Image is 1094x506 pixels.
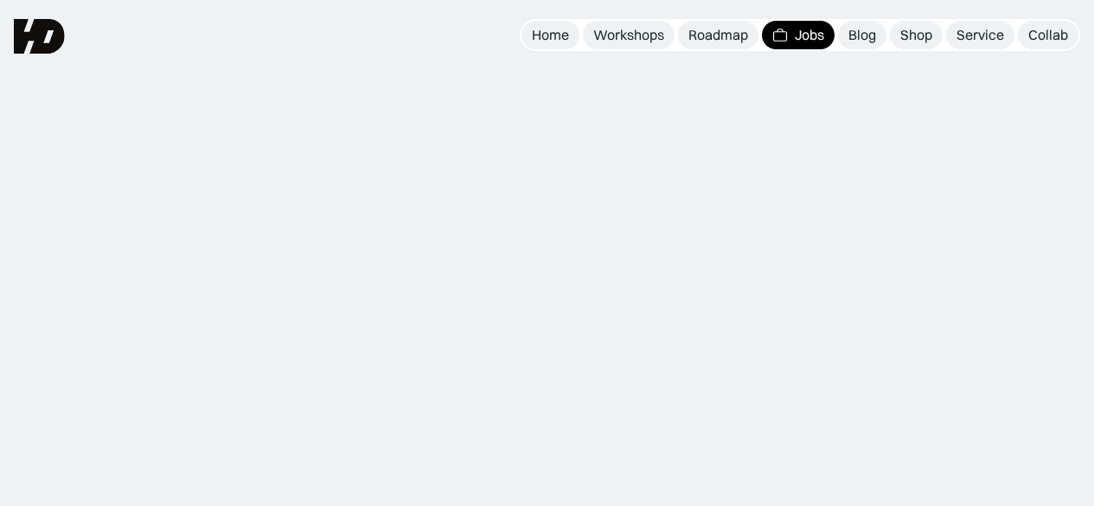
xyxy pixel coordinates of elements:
a: Blog [838,21,886,49]
a: Jobs [762,21,835,49]
div: Home [532,26,569,44]
div: Service [956,26,1004,44]
div: Shop [900,26,932,44]
a: Service [946,21,1014,49]
a: Workshops [583,21,675,49]
a: Collab [1018,21,1078,49]
div: Workshops [593,26,664,44]
a: Home [521,21,579,49]
a: Roadmap [678,21,758,49]
div: Blog [848,26,876,44]
a: Shop [890,21,943,49]
div: Roadmap [688,26,748,44]
div: Collab [1028,26,1068,44]
div: Jobs [795,26,824,44]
